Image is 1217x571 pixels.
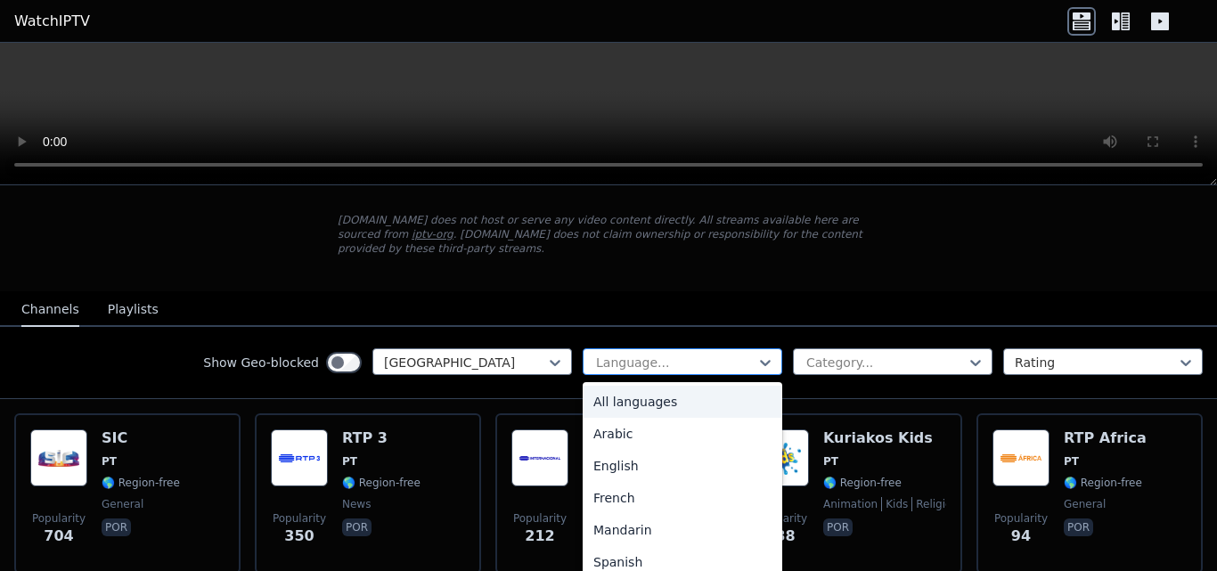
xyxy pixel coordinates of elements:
[30,429,87,486] img: SIC
[992,429,1050,486] img: RTP Africa
[284,526,314,547] span: 350
[583,482,782,514] div: French
[583,418,782,450] div: Arabic
[1064,429,1147,447] h6: RTP Africa
[911,497,964,511] span: religious
[102,518,131,536] p: por
[32,511,86,526] span: Popularity
[1064,497,1106,511] span: general
[273,511,326,526] span: Popularity
[14,11,90,32] a: WatchIPTV
[823,429,946,447] h6: Kuriakos Kids
[994,511,1048,526] span: Popularity
[1064,476,1142,490] span: 🌎 Region-free
[583,514,782,546] div: Mandarin
[102,454,117,469] span: PT
[203,354,319,371] label: Show Geo-blocked
[1064,518,1093,536] p: por
[525,526,554,547] span: 212
[342,454,357,469] span: PT
[342,518,372,536] p: por
[342,497,371,511] span: news
[583,450,782,482] div: English
[271,429,328,486] img: RTP 3
[102,476,180,490] span: 🌎 Region-free
[108,293,159,327] button: Playlists
[338,213,879,256] p: [DOMAIN_NAME] does not host or serve any video content directly. All streams available here are s...
[881,497,908,511] span: kids
[412,228,453,241] a: iptv-org
[102,497,143,511] span: general
[1011,526,1031,547] span: 94
[823,518,853,536] p: por
[44,526,73,547] span: 704
[1064,454,1079,469] span: PT
[823,497,878,511] span: animation
[511,429,568,486] img: RTP Internacional
[583,386,782,418] div: All languages
[21,293,79,327] button: Channels
[342,429,421,447] h6: RTP 3
[823,454,838,469] span: PT
[342,476,421,490] span: 🌎 Region-free
[823,476,902,490] span: 🌎 Region-free
[102,429,180,447] h6: SIC
[513,511,567,526] span: Popularity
